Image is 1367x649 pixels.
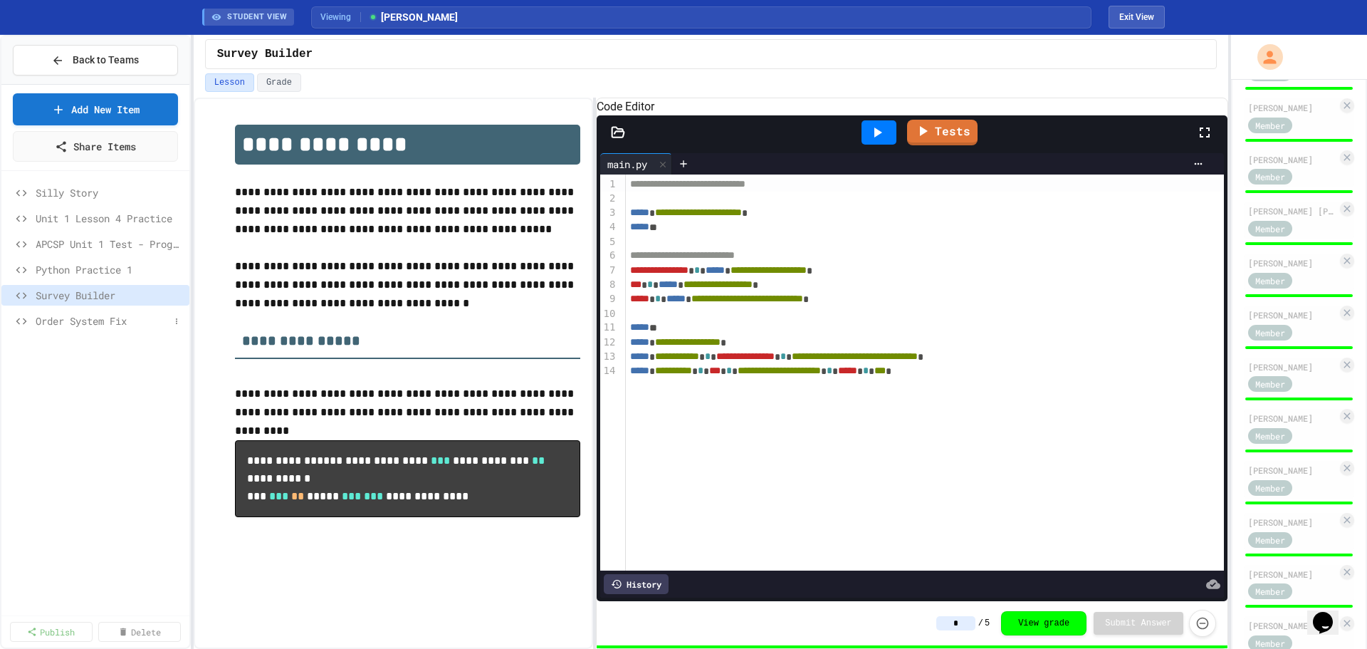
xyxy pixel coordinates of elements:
div: 11 [600,321,618,335]
button: Lesson [205,73,254,92]
span: Member [1255,170,1285,183]
div: [PERSON_NAME] [1248,412,1337,425]
div: 13 [600,350,618,364]
button: View grade [1001,611,1086,635]
div: [PERSON_NAME] [1248,360,1337,373]
a: Tests [907,120,978,145]
div: [PERSON_NAME] [PERSON_NAME] [1248,204,1337,217]
div: [PERSON_NAME] [1248,153,1337,166]
span: Member [1255,430,1285,442]
div: [PERSON_NAME] [1248,101,1337,114]
span: Member [1255,274,1285,287]
div: [PERSON_NAME] [1248,619,1337,632]
div: [PERSON_NAME] [1248,256,1337,269]
span: Python Practice 1 [36,262,184,277]
div: 4 [600,220,618,234]
div: 8 [600,278,618,292]
div: 9 [600,292,618,306]
span: Member [1255,378,1285,390]
span: Order System Fix [36,313,169,328]
span: Viewing [320,11,361,24]
span: Unit 1 Lesson 4 Practice [36,211,184,226]
span: APCSP Unit 1 Test - Programming Question [36,237,184,251]
span: Member [1255,222,1285,235]
div: [PERSON_NAME] [1248,516,1337,529]
button: Force resubmission of student's answer (Admin only) [1189,610,1216,637]
div: 12 [600,336,618,350]
div: 6 [600,249,618,263]
div: My Account [1242,41,1287,73]
div: main.py [600,157,654,172]
a: Add New Item [13,93,178,125]
div: [PERSON_NAME] [1248,308,1337,321]
div: History [604,574,669,594]
div: 3 [600,206,618,220]
span: Member [1255,119,1285,132]
span: Member [1255,534,1285,546]
span: Member [1255,482,1285,494]
span: Member [1255,585,1285,598]
span: Survey Builder [217,46,313,63]
span: Silly Story [36,185,184,200]
span: STUDENT VIEW [227,11,287,24]
a: Delete [98,622,181,642]
a: Share Items [13,131,178,162]
div: [PERSON_NAME] [1248,568,1337,581]
div: 1 [600,177,618,192]
span: Back to Teams [73,53,139,68]
span: Member [1255,326,1285,339]
span: Survey Builder [36,288,184,303]
div: main.py [600,153,672,175]
div: 14 [600,364,618,378]
span: 5 [985,618,990,629]
button: Exit student view [1109,6,1165,28]
div: [PERSON_NAME] [1248,464,1337,477]
a: Publish [10,622,93,642]
button: Submit Answer [1094,612,1183,635]
button: More options [169,314,184,328]
span: / [978,618,983,629]
div: 10 [600,307,618,321]
div: 5 [600,235,618,249]
div: 2 [600,192,618,206]
iframe: chat widget [1307,592,1353,635]
div: 7 [600,264,618,278]
button: Back to Teams [13,45,178,76]
span: Submit Answer [1105,618,1172,629]
button: Grade [257,73,301,92]
h6: Code Editor [597,98,1227,115]
span: [PERSON_NAME] [368,10,458,25]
